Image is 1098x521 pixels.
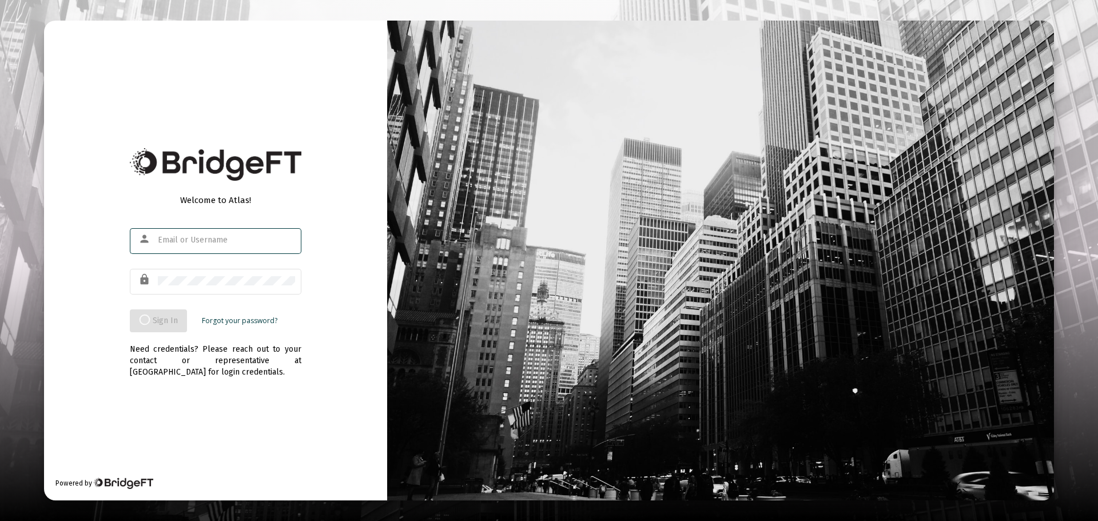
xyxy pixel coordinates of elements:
img: Bridge Financial Technology Logo [130,148,301,181]
img: Bridge Financial Technology Logo [93,478,153,489]
div: Need credentials? Please reach out to your contact or representative at [GEOGRAPHIC_DATA] for log... [130,332,301,378]
mat-icon: person [138,232,152,246]
button: Sign In [130,309,187,332]
div: Welcome to Atlas! [130,194,301,206]
a: Forgot your password? [202,315,277,327]
span: Sign In [139,316,178,325]
input: Email or Username [158,236,295,245]
div: Powered by [55,478,153,489]
mat-icon: lock [138,273,152,287]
